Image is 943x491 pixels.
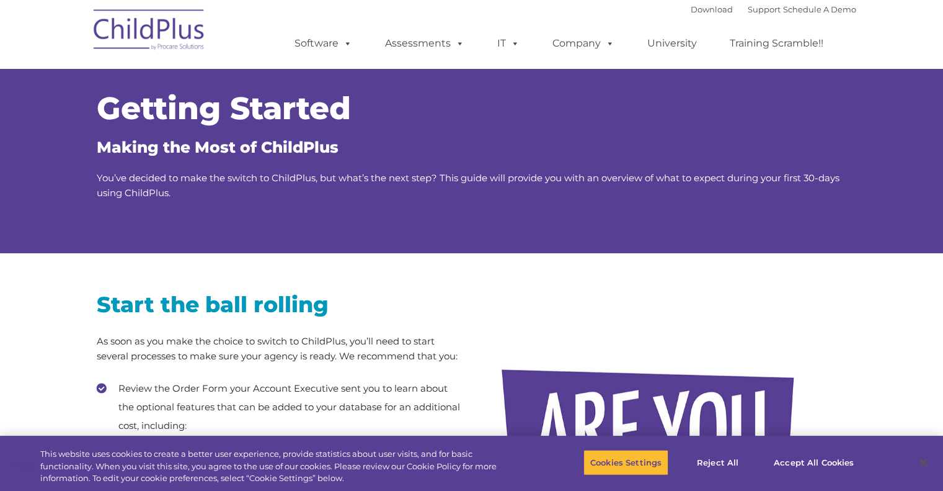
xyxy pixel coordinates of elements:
[87,1,211,63] img: ChildPlus by Procare Solutions
[583,449,668,475] button: Cookies Settings
[910,449,937,476] button: Close
[282,31,365,56] a: Software
[767,449,861,475] button: Accept All Cookies
[717,31,836,56] a: Training Scramble!!
[97,291,463,318] h2: Start the ball rolling
[485,31,532,56] a: IT
[679,449,756,475] button: Reject All
[691,4,856,14] font: |
[691,4,733,14] a: Download
[783,4,856,14] a: Schedule A Demo
[373,31,477,56] a: Assessments
[635,31,709,56] a: University
[748,4,781,14] a: Support
[97,334,463,364] p: As soon as you make the choice to switch to ChildPlus, you’ll need to start several processes to ...
[540,31,627,56] a: Company
[97,172,839,199] span: You’ve decided to make the switch to ChildPlus, but what’s the next step? This guide will provide...
[40,448,519,485] div: This website uses cookies to create a better user experience, provide statistics about user visit...
[97,138,339,156] span: Making the Most of ChildPlus
[97,89,351,127] span: Getting Started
